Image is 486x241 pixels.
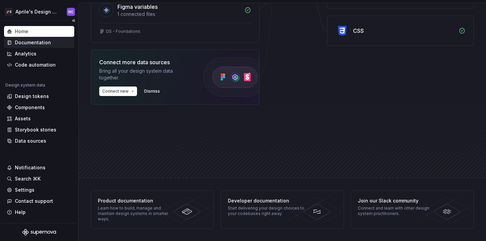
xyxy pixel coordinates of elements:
[4,59,74,70] a: Code automation
[15,62,56,68] div: Code automation
[15,209,26,216] div: Help
[228,206,306,216] div: Start delivering your design choices to your codebases right away.
[102,89,129,94] span: Connect new
[4,124,74,135] a: Storybook stories
[117,11,240,18] div: 1 connected files
[4,91,74,102] a: Design tokens
[98,206,176,222] div: Learn how to build, manage and maintain design systems in smarter ways.
[4,26,74,37] a: Home
[15,39,51,46] div: Documentation
[99,58,190,66] div: Connect more data sources
[106,29,140,34] div: DS - Foundations
[99,87,137,96] button: Connect new
[98,197,176,204] div: Product documentation
[351,190,474,229] a: Join our Slack communityConnect and learn with other design system practitioners.
[15,93,49,100] div: Design tokens
[4,207,74,218] button: Help
[228,197,306,204] div: Developer documentation
[4,162,74,173] button: Notifications
[22,229,56,236] svg: Supernova Logo
[1,4,77,19] button: 🚀SAprile's Design SystemNC
[15,164,46,171] div: Notifications
[4,48,74,59] a: Analytics
[15,187,34,193] div: Settings
[117,3,158,11] div: Figma variables
[4,37,74,48] a: Documentation
[4,113,74,124] a: Assets
[4,196,74,207] button: Contact support
[353,27,364,35] div: CSS
[91,190,214,229] a: Product documentationLearn how to build, manage and maintain design systems in smarter ways.
[15,198,53,204] div: Contact support
[68,9,74,15] div: NC
[15,126,56,133] div: Storybook stories
[358,206,436,216] div: Connect and learn with other design system practitioners.
[16,8,59,15] div: Aprile's Design System
[5,82,45,88] div: Design system data
[4,185,74,195] a: Settings
[358,197,436,204] div: Join our Slack community
[15,115,31,122] div: Assets
[4,102,74,113] a: Components
[69,16,78,25] button: Collapse sidebar
[15,175,40,182] div: Search ⌘K
[4,136,74,146] a: Data sources
[15,104,45,111] div: Components
[144,89,160,94] span: Dismiss
[15,50,36,57] div: Analytics
[141,87,163,96] button: Dismiss
[5,8,13,16] div: 🚀S
[99,68,190,81] div: Bring all your design system data together.
[4,173,74,184] button: Search ⌘K
[15,28,28,35] div: Home
[221,190,344,229] a: Developer documentationStart delivering your design choices to your codebases right away.
[15,138,46,144] div: Data sources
